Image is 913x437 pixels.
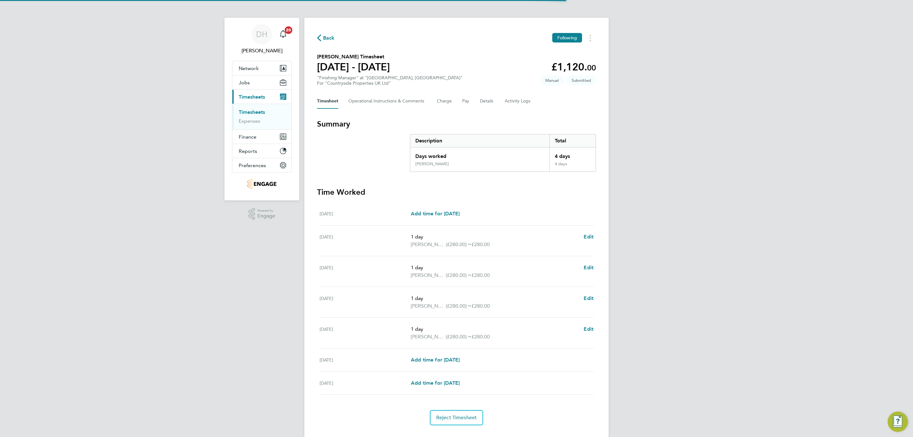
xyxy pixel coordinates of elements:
span: Network [239,65,259,71]
div: [DATE] [320,264,411,279]
button: Network [232,61,291,75]
a: Add time for [DATE] [411,379,460,387]
button: Preferences [232,158,291,172]
a: Add time for [DATE] [411,356,460,364]
div: [DATE] [320,233,411,248]
span: Add time for [DATE] [411,357,460,363]
div: Days worked [410,147,549,161]
button: Timesheet [317,94,338,109]
a: 20 [277,24,289,44]
a: Edit [584,325,593,333]
img: nowcareers-logo-retina.png [247,179,277,189]
button: Back [317,34,335,42]
button: Operational Instructions & Comments [348,94,427,109]
section: Timesheet [317,119,596,425]
button: Timesheets [232,90,291,104]
span: [PERSON_NAME] [411,302,446,310]
div: 4 days [549,161,596,172]
span: This timesheet was manually created. [540,75,564,86]
a: Go to home page [232,179,292,189]
span: Edit [584,234,593,240]
button: Reject Timesheet [430,410,483,425]
div: "Finishing Manager" at "[GEOGRAPHIC_DATA], [GEOGRAPHIC_DATA]" [317,75,463,86]
app-decimal: £1,120. [551,61,596,73]
span: Jobs [239,80,250,86]
span: £280.00 [471,272,490,278]
a: Timesheets [239,109,265,115]
p: 1 day [411,295,579,302]
span: 20 [285,26,292,34]
div: [PERSON_NAME] [415,161,449,166]
div: Timesheets [232,104,291,129]
div: [DATE] [320,325,411,341]
span: Powered by [257,208,275,213]
span: Finance [239,134,256,140]
span: Reports [239,148,257,154]
button: Jobs [232,75,291,89]
div: [DATE] [320,356,411,364]
span: DH [256,30,268,38]
span: Back [323,34,335,42]
div: [DATE] [320,379,411,387]
a: Edit [584,233,593,241]
span: [PERSON_NAME] [411,271,446,279]
span: Edit [584,326,593,332]
button: Reports [232,144,291,158]
a: Powered byEngage [249,208,275,220]
p: 1 day [411,264,579,271]
div: Description [410,134,549,147]
span: 00 [587,63,596,72]
p: 1 day [411,325,579,333]
span: (£280.00) = [446,241,471,247]
span: Reject Timesheet [436,414,477,421]
span: £280.00 [471,303,490,309]
span: Edit [584,295,593,301]
a: DH[PERSON_NAME] [232,24,292,55]
button: Timesheets Menu [585,33,596,43]
div: Summary [410,134,596,172]
button: Pay [462,94,470,109]
span: [PERSON_NAME] [411,333,446,341]
span: Add time for [DATE] [411,211,460,217]
a: Edit [584,264,593,271]
h2: [PERSON_NAME] Timesheet [317,53,390,61]
button: Activity Logs [505,94,531,109]
button: Charge [437,94,452,109]
div: [DATE] [320,295,411,310]
h3: Time Worked [317,187,596,197]
a: Expenses [239,118,260,124]
div: For "Countryside Properties UK Ltd" [317,81,463,86]
button: Engage Resource Center [888,412,908,432]
span: This timesheet is Submitted. [567,75,596,86]
div: Total [549,134,596,147]
button: Finance [232,130,291,144]
div: 4 days [549,147,596,161]
nav: Main navigation [224,18,299,200]
span: Danielle Hughes [232,47,292,55]
span: Following [557,35,577,41]
span: Engage [257,213,275,219]
span: £280.00 [471,334,490,340]
h3: Summary [317,119,596,129]
span: £280.00 [471,241,490,247]
span: Preferences [239,162,266,168]
a: Edit [584,295,593,302]
button: Following [552,33,582,42]
p: 1 day [411,233,579,241]
span: [PERSON_NAME] [411,241,446,248]
span: Add time for [DATE] [411,380,460,386]
span: Timesheets [239,94,265,100]
span: (£280.00) = [446,272,471,278]
span: Edit [584,264,593,271]
div: [DATE] [320,210,411,218]
h1: [DATE] - [DATE] [317,61,390,73]
button: Details [480,94,495,109]
span: (£280.00) = [446,303,471,309]
span: (£280.00) = [446,334,471,340]
a: Add time for [DATE] [411,210,460,218]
